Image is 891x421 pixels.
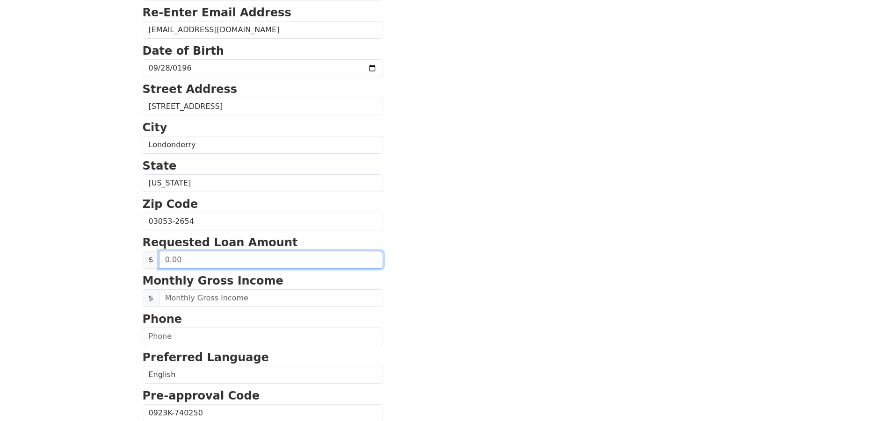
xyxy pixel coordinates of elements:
input: Phone [143,328,383,345]
p: Monthly Gross Income [143,272,383,289]
span: $ [143,289,159,307]
strong: State [143,159,177,172]
input: Monthly Gross Income [159,289,383,307]
strong: Phone [143,313,182,326]
input: Re-Enter Email Address [143,21,383,39]
strong: Pre-approval Code [143,389,260,402]
strong: Preferred Language [143,351,269,364]
input: Zip Code [143,213,383,230]
strong: Re-Enter Email Address [143,6,291,19]
input: City [143,136,383,154]
input: 0.00 [159,251,383,269]
input: Street Address [143,98,383,115]
strong: Street Address [143,83,238,96]
span: $ [143,251,159,269]
strong: City [143,121,167,134]
strong: Zip Code [143,198,198,211]
strong: Date of Birth [143,44,224,57]
strong: Requested Loan Amount [143,236,298,249]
